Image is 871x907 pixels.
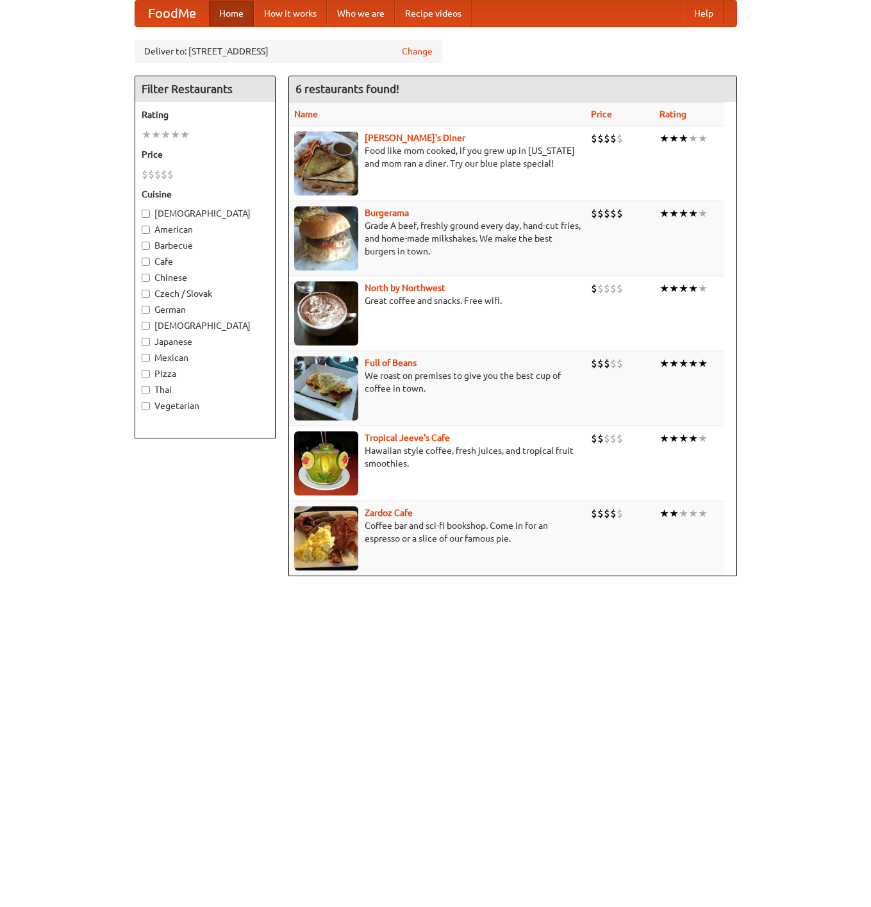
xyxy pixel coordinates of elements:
[659,109,686,119] a: Rating
[294,281,358,345] img: north.jpg
[365,283,445,293] a: North by Northwest
[365,358,417,368] a: Full of Beans
[151,128,161,142] li: ★
[698,281,708,295] li: ★
[659,431,669,445] li: ★
[142,239,269,252] label: Barbecue
[591,281,597,295] li: $
[294,444,581,470] p: Hawaiian style coffee, fresh juices, and tropical fruit smoothies.
[688,281,698,295] li: ★
[679,281,688,295] li: ★
[154,167,161,181] li: $
[170,128,180,142] li: ★
[698,131,708,146] li: ★
[142,303,269,316] label: German
[591,109,612,119] a: Price
[180,128,190,142] li: ★
[142,128,151,142] li: ★
[135,76,275,102] h4: Filter Restaurants
[669,506,679,520] li: ★
[142,226,150,234] input: American
[659,356,669,370] li: ★
[142,108,269,121] h5: Rating
[142,354,150,362] input: Mexican
[688,206,698,221] li: ★
[365,208,409,218] a: Burgerama
[294,506,358,570] img: zardoz.jpg
[610,431,617,445] li: $
[135,1,209,26] a: FoodMe
[295,83,399,95] ng-pluralize: 6 restaurants found!
[142,148,269,161] h5: Price
[591,356,597,370] li: $
[142,386,150,394] input: Thai
[327,1,395,26] a: Who we are
[167,167,174,181] li: $
[610,356,617,370] li: $
[610,206,617,221] li: $
[142,167,148,181] li: $
[617,281,623,295] li: $
[659,131,669,146] li: ★
[617,131,623,146] li: $
[610,131,617,146] li: $
[610,506,617,520] li: $
[365,508,413,518] a: Zardoz Cafe
[254,1,327,26] a: How it works
[604,506,610,520] li: $
[698,206,708,221] li: ★
[365,433,450,443] a: Tropical Jeeve's Cafe
[402,45,433,58] a: Change
[610,281,617,295] li: $
[591,206,597,221] li: $
[698,356,708,370] li: ★
[669,431,679,445] li: ★
[142,383,269,396] label: Thai
[688,356,698,370] li: ★
[698,431,708,445] li: ★
[688,431,698,445] li: ★
[142,223,269,236] label: American
[669,131,679,146] li: ★
[684,1,724,26] a: Help
[294,206,358,270] img: burgerama.jpg
[669,281,679,295] li: ★
[604,356,610,370] li: $
[142,399,269,412] label: Vegetarian
[597,356,604,370] li: $
[294,519,581,545] p: Coffee bar and sci-fi bookshop. Come in for an espresso or a slice of our famous pie.
[294,109,318,119] a: Name
[142,322,150,330] input: [DEMOGRAPHIC_DATA]
[617,206,623,221] li: $
[617,506,623,520] li: $
[591,431,597,445] li: $
[294,431,358,495] img: jeeves.jpg
[604,206,610,221] li: $
[617,431,623,445] li: $
[679,431,688,445] li: ★
[679,506,688,520] li: ★
[161,167,167,181] li: $
[142,271,269,284] label: Chinese
[365,133,465,143] b: [PERSON_NAME]'s Diner
[597,206,604,221] li: $
[294,131,358,196] img: sallys.jpg
[142,370,150,378] input: Pizza
[294,369,581,395] p: We roast on premises to give you the best cup of coffee in town.
[604,131,610,146] li: $
[669,356,679,370] li: ★
[209,1,254,26] a: Home
[294,356,358,420] img: beans.jpg
[604,431,610,445] li: $
[142,242,150,250] input: Barbecue
[142,210,150,218] input: [DEMOGRAPHIC_DATA]
[294,294,581,307] p: Great coffee and snacks. Free wifi.
[142,402,150,410] input: Vegetarian
[142,207,269,220] label: [DEMOGRAPHIC_DATA]
[142,351,269,364] label: Mexican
